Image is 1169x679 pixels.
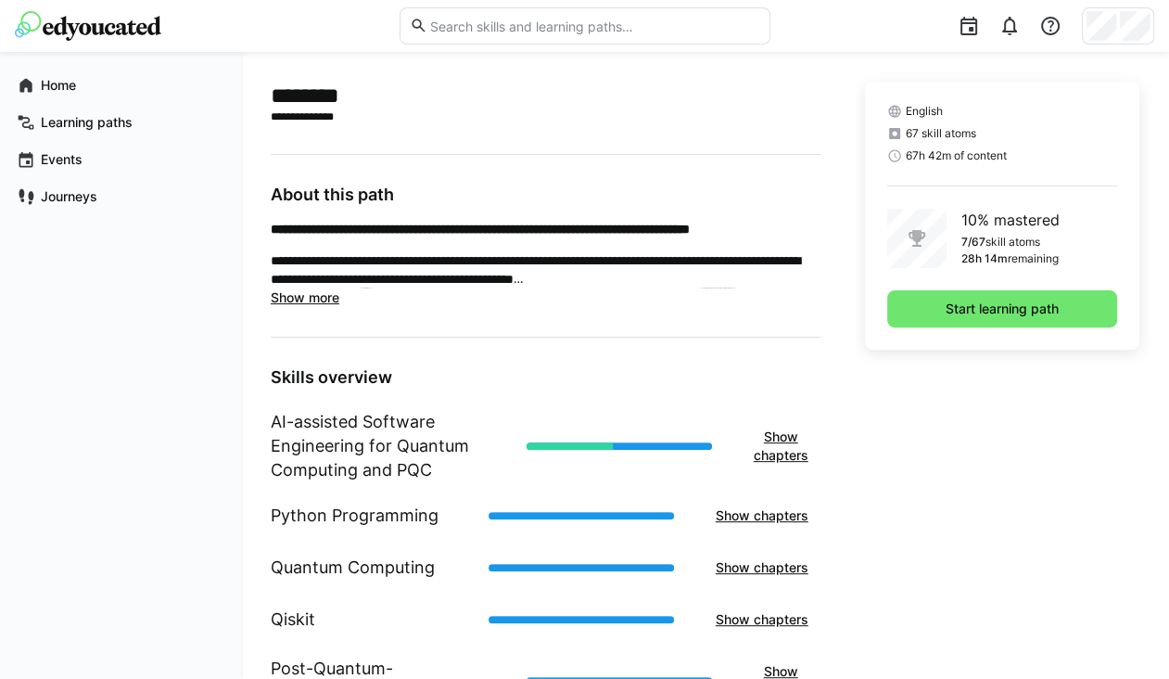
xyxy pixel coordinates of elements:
button: Show chapters [704,601,820,638]
button: Show chapters [704,497,820,534]
span: Show chapters [713,610,811,629]
p: 7/67 [961,235,985,250]
span: Show chapters [751,428,811,465]
h1: AI-assisted Software Engineering for Quantum Computing and PQC [271,410,512,482]
button: Start learning path [887,290,1117,327]
h1: Quantum Computing [271,556,435,580]
span: Show chapters [713,558,811,577]
input: Search skills and learning paths… [427,18,759,34]
span: Show chapters [713,506,811,525]
span: Start learning path [943,300,1061,318]
span: 67h 42m of content [906,148,1007,163]
span: Show more [271,289,339,305]
h3: About this path [271,185,820,205]
button: Show chapters [704,549,820,586]
h3: Skills overview [271,367,820,388]
p: remaining [1008,251,1059,266]
h1: Qiskit [271,608,315,632]
p: 10% mastered [961,209,1060,231]
p: 28h 14m [961,251,1008,266]
span: 67 skill atoms [906,126,976,141]
span: English [906,104,943,119]
p: skill atoms [985,235,1040,250]
button: Show chapters [742,418,820,474]
h1: Python Programming [271,504,438,528]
